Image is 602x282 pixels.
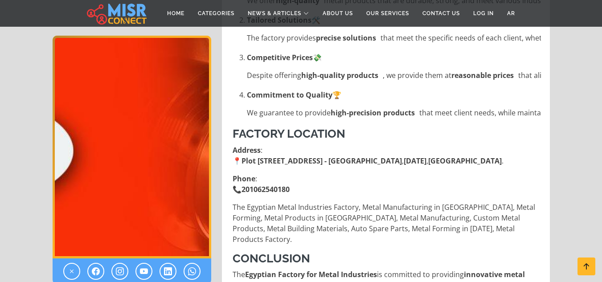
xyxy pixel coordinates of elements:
strong: reasonable prices [451,70,514,81]
li: We guarantee to provide that meet client needs, while maintaining throughout the production process. [247,107,541,118]
p: 🏆 [247,90,541,100]
strong: Address [233,145,261,155]
strong: [DATE] [404,156,426,166]
div: 1 / 1 [53,36,211,258]
a: Contact Us [416,5,467,22]
strong: Phone [233,174,255,184]
a: Log in [467,5,500,22]
strong: 201062540180 [242,184,290,194]
strong: precise solutions [316,33,376,43]
span: News & Articles [248,9,301,17]
strong: Egyptian Factory for Metal Industries [245,270,377,279]
img: Egyptian Metal Industries Factory [53,36,211,258]
li: The factory provides that meet the specific needs of each client, whether in terms of , , or . [247,33,541,43]
strong: Commitment to Quality [247,90,332,100]
a: News & Articles [241,5,316,22]
li: Despite offering , we provide them at that align with in both local and international markets. [247,70,541,81]
p: 💸 [247,52,541,63]
img: main.misr_connect [87,2,147,25]
strong: Factory Location [233,127,345,140]
strong: Conclusion [233,252,310,265]
p: : 📍 , , . [233,145,541,166]
strong: Plot [STREET_ADDRESS] - [GEOGRAPHIC_DATA] [242,156,402,166]
a: AR [500,5,522,22]
strong: [GEOGRAPHIC_DATA] [428,156,502,166]
strong: Competitive Prices [247,53,313,62]
strong: high-quality products [301,70,378,81]
a: Home [160,5,191,22]
a: Categories [191,5,241,22]
a: Our Services [360,5,416,22]
strong: high-precision products [331,107,415,118]
a: About Us [316,5,360,22]
p: : 📞 [233,173,541,195]
p: The Egyptian Metal Industries Factory, Metal Manufacturing in [GEOGRAPHIC_DATA], Metal Forming, M... [233,202,541,245]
